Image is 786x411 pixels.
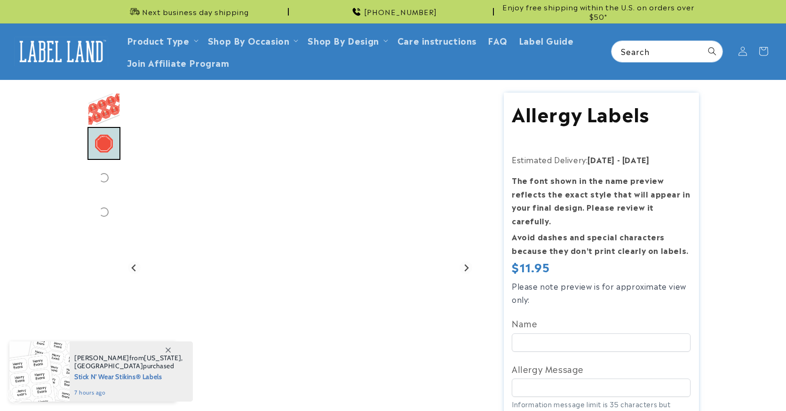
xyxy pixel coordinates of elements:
[513,29,580,51] a: Label Guide
[588,154,615,165] strong: [DATE]
[512,316,691,331] label: Name
[74,362,143,370] span: [GEOGRAPHIC_DATA]
[127,34,190,47] a: Product Type
[482,29,513,51] a: FAQ
[144,354,181,362] span: [US_STATE]
[87,93,120,126] img: Allergy Labels - Label Land
[488,35,508,46] span: FAQ
[87,127,120,160] div: Go to slide 2
[512,260,550,274] span: $11.95
[308,34,379,47] a: Shop By Design
[364,7,437,16] span: [PHONE_NUMBER]
[512,174,690,226] strong: The font shown in the name preview reflects the exact style that will appear in your final design...
[208,35,290,46] span: Shop By Occasion
[87,127,120,160] img: Allergy Labels - Label Land
[87,93,120,126] div: Go to slide 1
[14,37,108,66] img: Label Land
[74,354,129,362] span: [PERSON_NAME]
[87,161,120,194] div: Go to slide 3
[512,101,691,125] h1: Allergy Labels
[127,57,230,68] span: Join Affiliate Program
[11,33,112,70] a: Label Land
[519,35,574,46] span: Label Guide
[202,29,302,51] summary: Shop By Occasion
[87,196,120,229] div: Go to slide 4
[142,7,249,16] span: Next business day shipping
[397,35,476,46] span: Care instructions
[702,41,722,62] button: Search
[622,154,650,165] strong: [DATE]
[512,279,691,307] div: Please note preview is for approximate view only:
[692,371,777,402] iframe: Gorgias live chat messenger
[128,261,141,274] button: Previous slide
[460,261,472,274] button: Next slide
[74,354,183,370] span: from , purchased
[121,29,202,51] summary: Product Type
[512,361,691,376] label: Allergy Message
[512,153,691,166] p: Estimated Delivery:
[121,51,235,73] a: Join Affiliate Program
[617,154,620,165] strong: -
[512,231,689,256] strong: Avoid dashes and special characters because they don’t print clearly on labels.
[302,29,391,51] summary: Shop By Design
[498,2,699,21] span: Enjoy free shipping within the U.S. on orders over $50*
[392,29,482,51] a: Care instructions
